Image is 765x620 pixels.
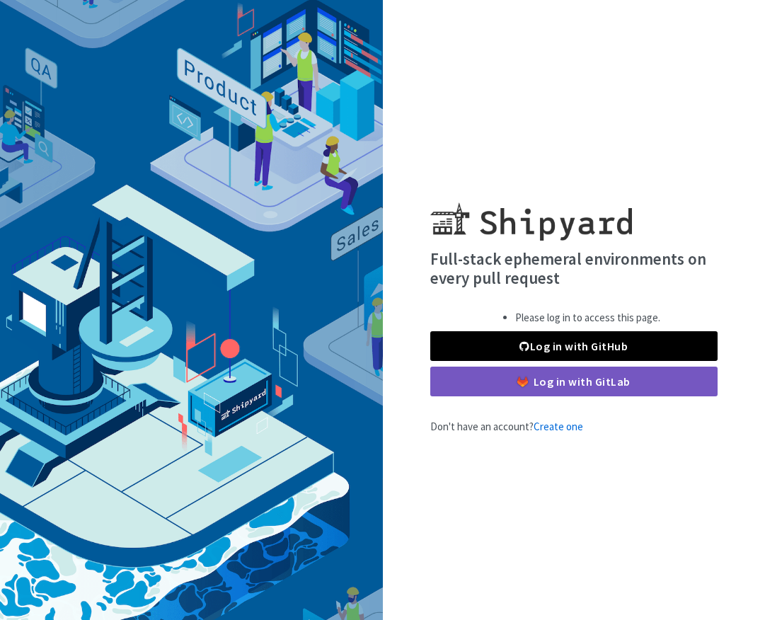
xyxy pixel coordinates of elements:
a: Log in with GitHub [430,331,718,361]
img: gitlab-color.svg [517,377,528,387]
a: Log in with GitLab [430,367,718,396]
a: Create one [534,420,583,433]
li: Please log in to access this page. [515,310,660,326]
img: Shipyard logo [430,185,632,241]
span: Don't have an account? [430,420,583,433]
h4: Full-stack ephemeral environments on every pull request [430,249,718,288]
